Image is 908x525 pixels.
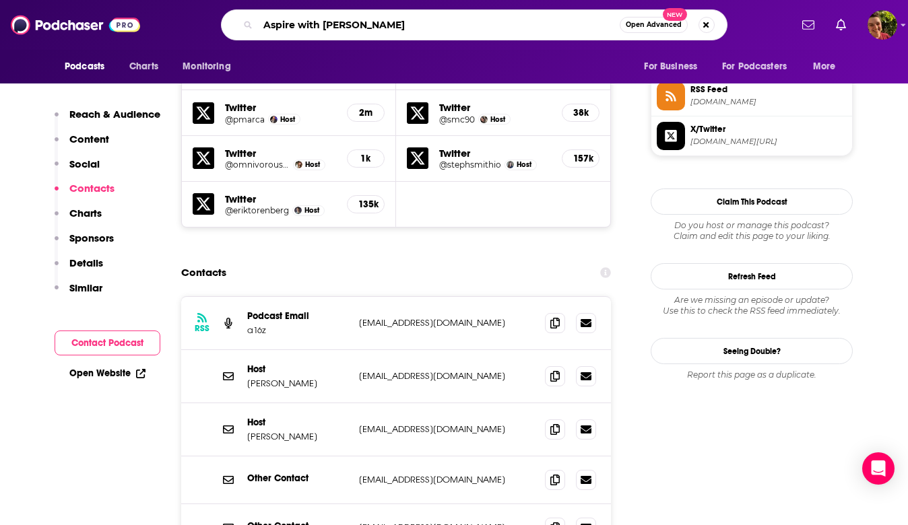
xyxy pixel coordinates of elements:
a: Show notifications dropdown [797,13,820,36]
p: Details [69,256,103,269]
a: RSS Feed[DOMAIN_NAME] [657,82,847,110]
button: Charts [55,207,102,232]
h5: Twitter [225,193,336,205]
h5: 2m [358,107,373,118]
button: open menu [804,54,853,79]
p: Contacts [69,182,115,195]
span: For Business [644,57,697,76]
img: User Profile [868,10,897,40]
button: Refresh Feed [651,263,853,289]
a: Open Website [69,367,145,379]
button: Open AdvancedNew [620,17,688,33]
h2: Contacts [181,260,226,285]
span: Host [490,115,505,124]
p: [EMAIL_ADDRESS][DOMAIN_NAME] [359,317,534,328]
a: @pmarca [225,114,265,125]
p: [EMAIL_ADDRESS][DOMAIN_NAME] [359,370,534,382]
h5: 157k [573,153,588,164]
button: Claim This Podcast [651,188,853,215]
h5: Twitter [439,147,551,160]
button: Content [55,133,109,157]
a: X/Twitter[DOMAIN_NAME][URL] [657,122,847,150]
img: Marc Andreessen [270,116,278,123]
a: Show notifications dropdown [831,13,851,36]
p: a16z [247,324,348,336]
span: Host [280,115,295,124]
span: Host [517,160,531,169]
h5: Twitter [439,101,551,114]
h5: 38k [573,107,588,118]
span: RSS Feed [690,83,847,96]
a: @omnivorousread [225,160,290,170]
img: Podchaser - Follow, Share and Rate Podcasts [11,12,140,38]
span: Host [305,160,320,169]
button: Similar [55,281,102,306]
button: Sponsors [55,232,114,256]
span: For Podcasters [722,57,787,76]
a: @stephsmithio [439,160,501,170]
h5: 135k [358,199,373,210]
span: Charts [129,57,158,76]
span: Do you host or manage this podcast? [651,220,853,231]
p: Other Contact [247,473,348,484]
input: Search podcasts, credits, & more... [258,14,620,36]
span: Logged in as Marz [868,10,897,40]
h5: Twitter [225,147,336,160]
div: Claim and edit this page to your liking. [651,220,853,242]
p: Social [69,157,100,170]
p: [EMAIL_ADDRESS][DOMAIN_NAME] [359,474,534,485]
p: Host [247,363,348,375]
span: Monitoring [183,57,230,76]
span: twitter.com/a16z [690,137,847,147]
p: [PERSON_NAME] [247,431,348,442]
p: Podcast Email [247,310,348,322]
a: Charts [121,54,166,79]
img: Hanne Winarsky [295,161,302,168]
span: Open Advanced [626,22,682,28]
button: Reach & Audience [55,108,160,133]
button: open menu [713,54,806,79]
button: Show profile menu [868,10,897,40]
div: Open Intercom Messenger [862,452,895,485]
h5: 1k [358,153,373,164]
p: Reach & Audience [69,108,160,120]
button: Details [55,256,103,281]
button: Contacts [55,182,115,207]
span: Podcasts [65,57,104,76]
a: Seeing Double? [651,338,853,364]
div: Search podcasts, credits, & more... [221,9,727,40]
img: Erik Torenberg [294,207,302,214]
button: Social [55,157,100,182]
a: @eriktorenberg [225,205,289,215]
button: open menu [173,54,248,79]
p: Sponsors [69,232,114,244]
p: [PERSON_NAME] [247,378,348,389]
h3: RSS [195,323,209,334]
span: New [663,8,687,21]
span: More [813,57,836,76]
p: Content [69,133,109,145]
span: feeds.simplecast.com [690,97,847,107]
span: X/Twitter [690,123,847,135]
img: Steph Smith [507,161,514,168]
h5: Twitter [225,101,336,114]
button: Contact Podcast [55,330,160,355]
span: Host [304,206,319,215]
button: open menu [55,54,122,79]
button: open menu [635,54,714,79]
div: Are we missing an episode or update? Use this to check the RSS feed immediately. [651,295,853,316]
a: @smc90 [439,114,475,125]
p: Charts [69,207,102,219]
img: Sonal Chokshi [480,116,488,123]
div: Report this page as a duplicate. [651,370,853,380]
